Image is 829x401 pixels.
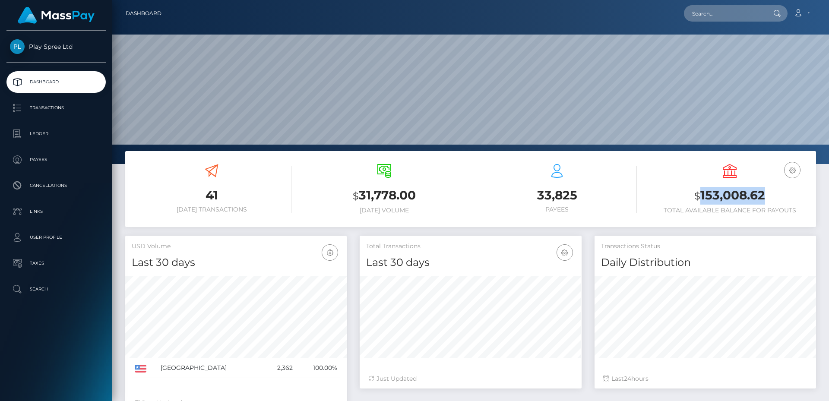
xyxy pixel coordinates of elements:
[601,242,810,251] h5: Transactions Status
[6,278,106,300] a: Search
[304,207,464,214] h6: [DATE] Volume
[10,39,25,54] img: Play Spree Ltd
[477,206,637,213] h6: Payees
[6,227,106,248] a: User Profile
[368,374,573,383] div: Just Updated
[132,242,340,251] h5: USD Volume
[477,187,637,204] h3: 33,825
[603,374,807,383] div: Last hours
[132,255,340,270] h4: Last 30 days
[6,71,106,93] a: Dashboard
[296,358,340,378] td: 100.00%
[6,97,106,119] a: Transactions
[6,201,106,222] a: Links
[135,365,146,373] img: US.png
[650,207,810,214] h6: Total Available Balance for Payouts
[158,358,264,378] td: [GEOGRAPHIC_DATA]
[10,76,102,88] p: Dashboard
[694,190,700,202] small: $
[18,7,95,24] img: MassPay Logo
[304,187,464,205] h3: 31,778.00
[684,5,765,22] input: Search...
[10,179,102,192] p: Cancellations
[10,257,102,270] p: Taxes
[366,242,575,251] h5: Total Transactions
[6,43,106,51] span: Play Spree Ltd
[10,205,102,218] p: Links
[10,153,102,166] p: Payees
[126,4,161,22] a: Dashboard
[366,255,575,270] h4: Last 30 days
[10,101,102,114] p: Transactions
[10,231,102,244] p: User Profile
[601,255,810,270] h4: Daily Distribution
[6,175,106,196] a: Cancellations
[132,187,291,204] h3: 41
[6,123,106,145] a: Ledger
[650,187,810,205] h3: 153,008.62
[10,127,102,140] p: Ledger
[6,253,106,274] a: Taxes
[10,283,102,296] p: Search
[6,149,106,171] a: Payees
[264,358,296,378] td: 2,362
[132,206,291,213] h6: [DATE] Transactions
[624,375,631,382] span: 24
[353,190,359,202] small: $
